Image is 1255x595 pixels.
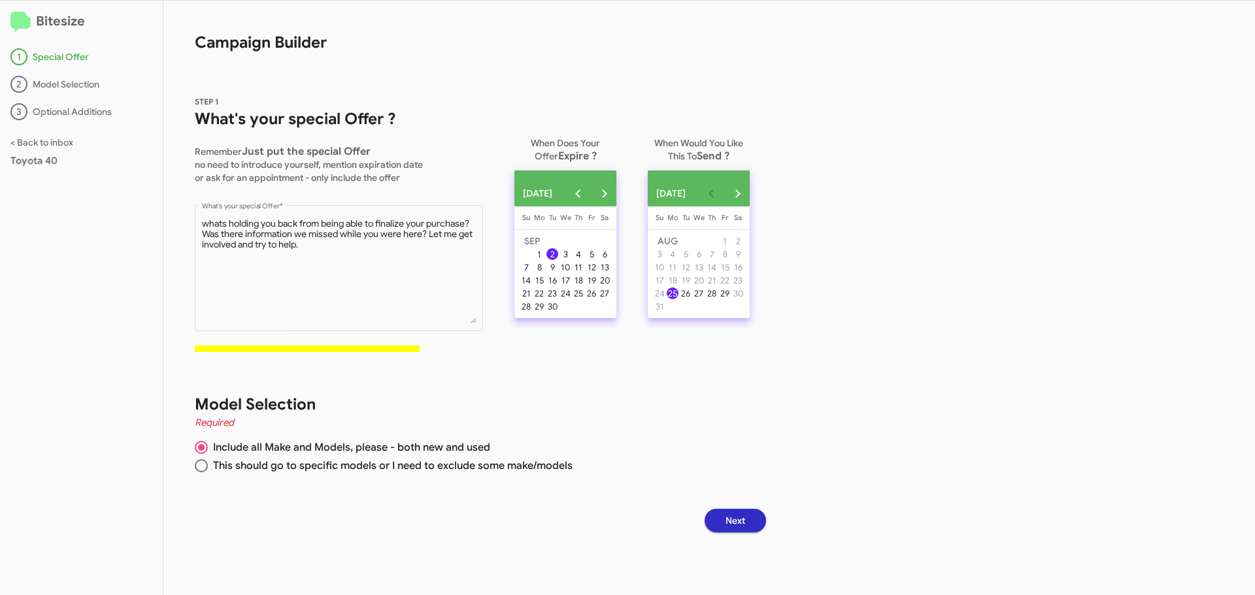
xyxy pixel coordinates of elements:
div: 2 [10,76,27,93]
div: 7 [706,248,718,260]
div: 8 [533,261,545,273]
span: Next [726,509,745,532]
div: 21 [706,274,718,286]
button: September 4, 2025 [572,248,585,261]
div: 3 [560,248,571,260]
button: August 23, 2025 [731,274,745,287]
button: August 7, 2025 [705,248,718,261]
button: August 2, 2025 [731,234,745,248]
button: August 9, 2025 [731,248,745,261]
button: August 17, 2025 [653,274,666,287]
div: 22 [533,287,545,299]
button: August 4, 2025 [666,248,679,261]
div: 4 [573,248,584,260]
button: September 12, 2025 [585,261,598,274]
button: September 25, 2025 [572,287,585,300]
img: logo-minimal.svg [10,12,31,33]
div: 15 [533,274,545,286]
button: September 29, 2025 [533,300,546,313]
div: Toyota 40 [10,154,152,167]
div: Special Offer [10,48,152,65]
button: September 27, 2025 [598,287,611,300]
button: September 8, 2025 [533,261,546,274]
div: 13 [599,261,611,273]
div: 20 [599,274,611,286]
button: September 20, 2025 [598,274,611,287]
button: September 11, 2025 [572,261,585,274]
span: We [694,213,705,222]
div: 19 [586,274,597,286]
button: August 25, 2025 [666,287,679,300]
p: When Would You Like This To [648,131,750,163]
button: August 13, 2025 [692,261,705,274]
div: 7 [520,261,532,273]
span: Tu [549,213,556,222]
button: August 24, 2025 [653,287,666,300]
div: 10 [654,261,665,273]
button: September 18, 2025 [572,274,585,287]
button: August 1, 2025 [718,234,731,248]
h1: Campaign Builder [163,1,771,53]
button: August 5, 2025 [679,248,692,261]
div: 23 [546,287,558,299]
button: August 31, 2025 [653,300,666,313]
p: When Does Your Offer [514,131,616,163]
span: Fr [588,213,595,222]
button: August 27, 2025 [692,287,705,300]
button: September 7, 2025 [520,261,533,274]
div: 24 [654,287,665,299]
div: 29 [719,287,731,299]
p: Remember no need to introduce yourself, mention expiration date or ask for an appointment - only ... [195,140,483,184]
button: September 1, 2025 [533,248,546,261]
h4: Required [195,415,740,430]
div: 3 [654,248,665,260]
div: 14 [520,274,532,286]
button: September 2, 2025 [546,248,559,261]
div: Model Selection [10,76,152,93]
div: 18 [573,274,584,286]
button: September 30, 2025 [546,300,559,313]
span: Tu [682,213,690,222]
div: 19 [680,274,692,286]
div: Optional Additions [10,103,152,120]
span: [DATE] [523,182,552,205]
button: September 24, 2025 [559,287,572,300]
span: Su [656,213,663,222]
span: Su [522,213,530,222]
div: 12 [586,261,597,273]
button: August 29, 2025 [718,287,731,300]
button: August 22, 2025 [718,274,731,287]
button: September 22, 2025 [533,287,546,300]
div: 23 [732,274,744,286]
button: August 28, 2025 [705,287,718,300]
span: Th [575,213,582,222]
button: September 23, 2025 [546,287,559,300]
button: August 20, 2025 [692,274,705,287]
button: September 21, 2025 [520,287,533,300]
span: Mo [534,213,545,222]
div: 22 [719,274,731,286]
button: August 19, 2025 [679,274,692,287]
button: September 3, 2025 [559,248,572,261]
button: August 30, 2025 [731,287,745,300]
button: August 6, 2025 [692,248,705,261]
span: Fr [722,213,728,222]
button: August 8, 2025 [718,248,731,261]
button: Previous month [565,180,591,206]
div: 18 [667,274,678,286]
span: Th [708,213,716,222]
button: August 21, 2025 [705,274,718,287]
div: 16 [546,274,558,286]
div: 3 [10,103,27,120]
div: 20 [693,274,705,286]
div: 27 [599,287,611,299]
button: September 14, 2025 [520,274,533,287]
button: August 12, 2025 [679,261,692,274]
span: Sa [601,213,609,222]
button: Next [705,509,766,532]
div: 25 [667,287,678,299]
div: 5 [680,248,692,260]
span: Expire ? [558,150,597,163]
div: 30 [546,300,558,312]
button: August 18, 2025 [666,274,679,287]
